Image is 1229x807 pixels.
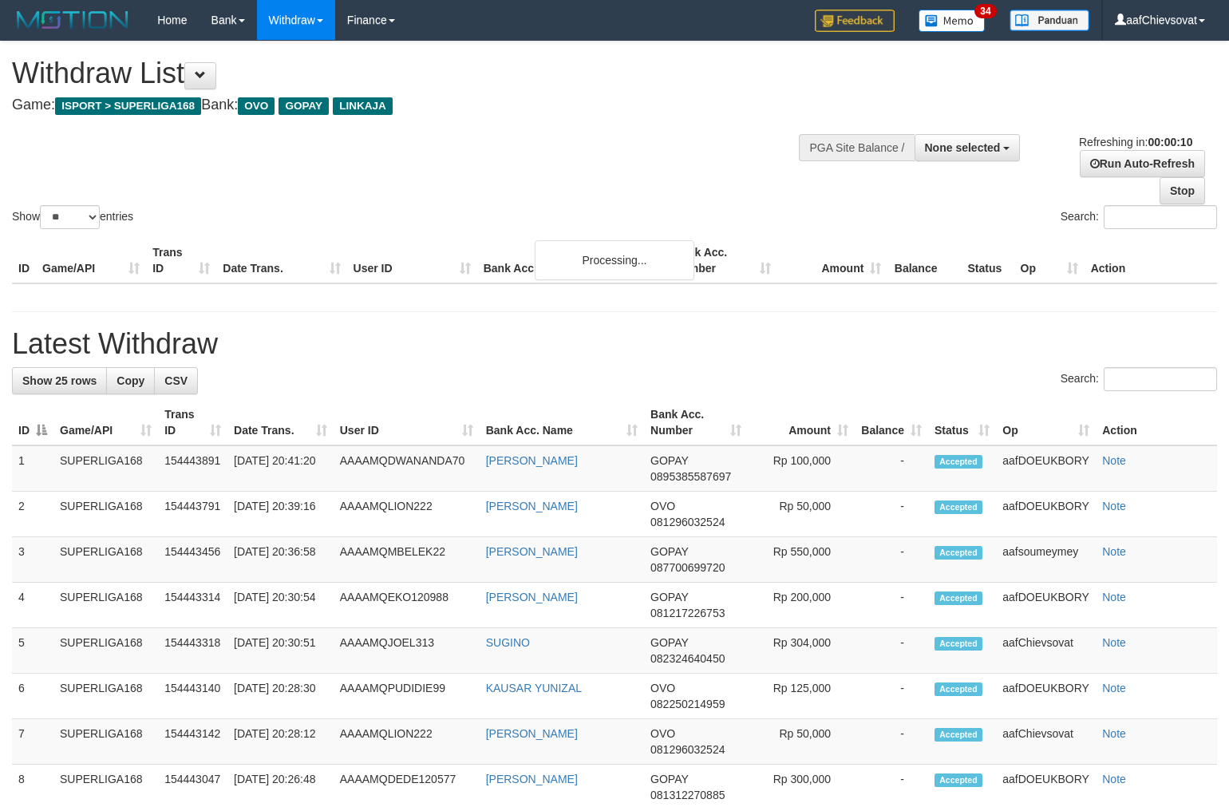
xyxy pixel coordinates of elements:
[486,682,582,694] a: KAUSAR YUNIZAL
[347,238,477,283] th: User ID
[216,238,346,283] th: Date Trans.
[650,591,688,603] span: GOPAY
[12,328,1217,360] h1: Latest Withdraw
[154,367,198,394] a: CSV
[158,719,227,765] td: 154443142
[238,97,275,115] span: OVO
[334,537,480,583] td: AAAAMQMBELEK22
[158,400,227,445] th: Trans ID: activate to sort column ascending
[12,674,53,719] td: 6
[22,374,97,387] span: Show 25 rows
[53,628,158,674] td: SUPERLIGA168
[1102,545,1126,558] a: Note
[1102,591,1126,603] a: Note
[855,400,928,445] th: Balance: activate to sort column ascending
[334,445,480,492] td: AAAAMQDWANANDA70
[748,445,855,492] td: Rp 100,000
[855,719,928,765] td: -
[12,400,53,445] th: ID: activate to sort column descending
[915,134,1021,161] button: None selected
[12,238,36,283] th: ID
[53,400,158,445] th: Game/API: activate to sort column ascending
[1104,367,1217,391] input: Search:
[1080,150,1205,177] a: Run Auto-Refresh
[644,400,748,445] th: Bank Acc. Number: activate to sort column ascending
[748,400,855,445] th: Amount: activate to sort column ascending
[650,636,688,649] span: GOPAY
[935,546,982,560] span: Accepted
[158,583,227,628] td: 154443314
[1104,205,1217,229] input: Search:
[12,57,804,89] h1: Withdraw List
[279,97,329,115] span: GOPAY
[1096,400,1217,445] th: Action
[650,727,675,740] span: OVO
[12,445,53,492] td: 1
[799,134,914,161] div: PGA Site Balance /
[158,445,227,492] td: 154443891
[146,238,216,283] th: Trans ID
[650,545,688,558] span: GOPAY
[158,628,227,674] td: 154443318
[227,492,334,537] td: [DATE] 20:39:16
[748,628,855,674] td: Rp 304,000
[12,583,53,628] td: 4
[996,400,1096,445] th: Op: activate to sort column ascending
[477,238,667,283] th: Bank Acc. Name
[1148,136,1192,148] strong: 00:00:10
[855,628,928,674] td: -
[855,583,928,628] td: -
[996,537,1096,583] td: aafsoumeymey
[855,537,928,583] td: -
[996,492,1096,537] td: aafDOEUKBORY
[227,719,334,765] td: [DATE] 20:28:12
[164,374,188,387] span: CSV
[334,492,480,537] td: AAAAMQLION222
[227,400,334,445] th: Date Trans.: activate to sort column ascending
[855,445,928,492] td: -
[12,537,53,583] td: 3
[53,674,158,719] td: SUPERLIGA168
[748,719,855,765] td: Rp 50,000
[748,583,855,628] td: Rp 200,000
[996,719,1096,765] td: aafChievsovat
[650,561,725,574] span: Copy 087700699720 to clipboard
[996,445,1096,492] td: aafDOEUKBORY
[117,374,144,387] span: Copy
[935,637,982,651] span: Accepted
[12,492,53,537] td: 2
[996,628,1096,674] td: aafChievsovat
[650,743,725,756] span: Copy 081296032524 to clipboard
[227,583,334,628] td: [DATE] 20:30:54
[1102,636,1126,649] a: Note
[855,674,928,719] td: -
[227,537,334,583] td: [DATE] 20:36:58
[815,10,895,32] img: Feedback.jpg
[928,400,996,445] th: Status: activate to sort column ascending
[650,652,725,665] span: Copy 082324640450 to clipboard
[106,367,155,394] a: Copy
[1014,238,1085,283] th: Op
[53,492,158,537] td: SUPERLIGA168
[12,628,53,674] td: 5
[748,492,855,537] td: Rp 50,000
[650,773,688,785] span: GOPAY
[748,537,855,583] td: Rp 550,000
[1061,205,1217,229] label: Search:
[486,500,578,512] a: [PERSON_NAME]
[1102,773,1126,785] a: Note
[855,492,928,537] td: -
[1061,367,1217,391] label: Search:
[650,454,688,467] span: GOPAY
[650,470,731,483] span: Copy 0895385587697 to clipboard
[333,97,393,115] span: LINKAJA
[650,500,675,512] span: OVO
[158,492,227,537] td: 154443791
[935,728,982,742] span: Accepted
[36,238,146,283] th: Game/API
[1010,10,1089,31] img: panduan.png
[935,591,982,605] span: Accepted
[974,4,996,18] span: 34
[12,719,53,765] td: 7
[1102,682,1126,694] a: Note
